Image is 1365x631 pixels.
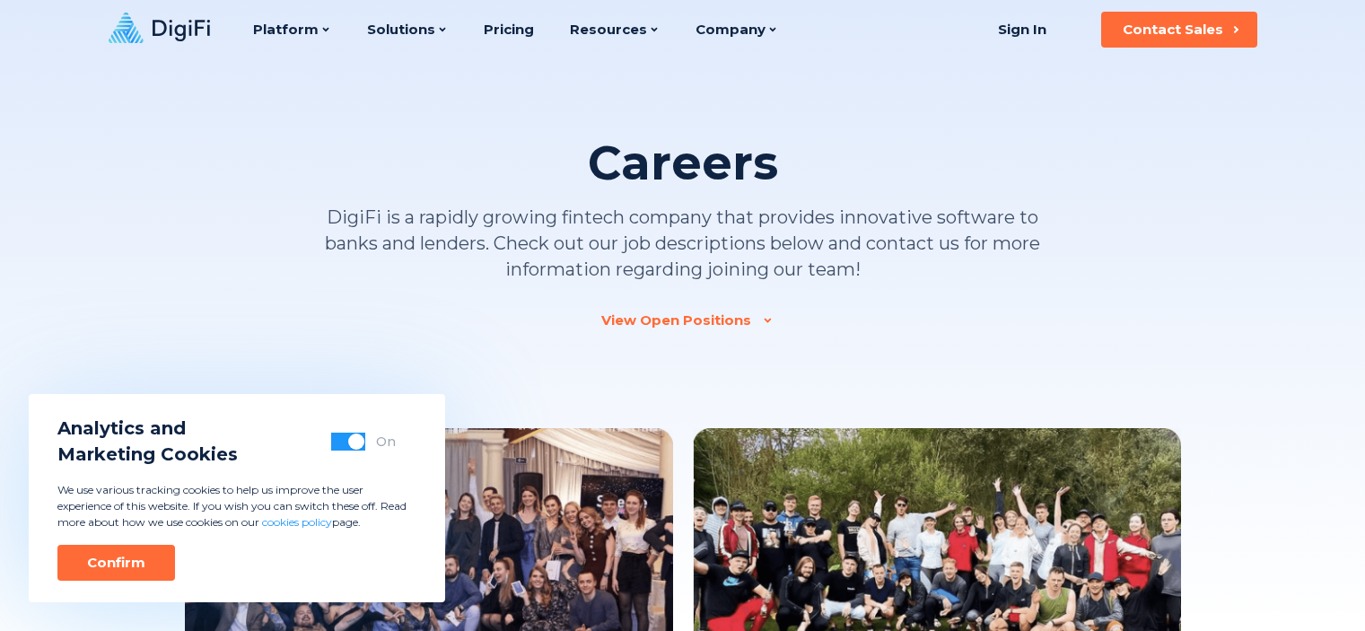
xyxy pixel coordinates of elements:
a: View Open Positions [601,311,764,329]
div: Contact Sales [1123,21,1223,39]
button: Confirm [57,545,175,581]
a: Sign In [976,12,1069,48]
h1: Careers [588,136,778,190]
div: View Open Positions [601,311,751,329]
span: Marketing Cookies [57,442,238,468]
span: Analytics and [57,416,238,442]
button: Contact Sales [1101,12,1257,48]
div: Confirm [87,554,145,572]
p: DigiFi is a rapidly growing fintech company that provides innovative software to banks and lender... [315,205,1051,283]
a: cookies policy [262,515,332,529]
div: On [376,433,396,451]
p: We use various tracking cookies to help us improve the user experience of this website. If you wi... [57,482,416,530]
